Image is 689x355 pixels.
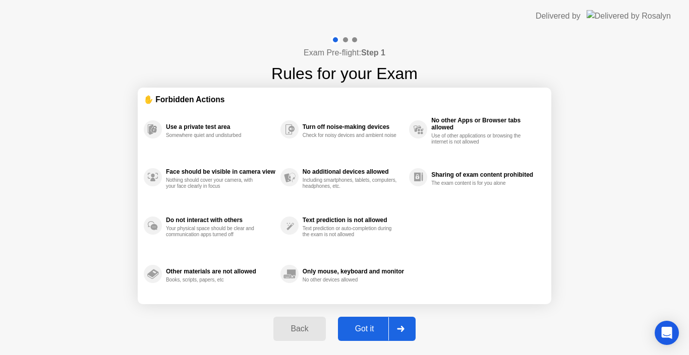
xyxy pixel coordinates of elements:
[276,324,322,333] div: Back
[431,133,527,145] div: Use of other applications or browsing the internet is not allowed
[303,268,404,275] div: Only mouse, keyboard and monitor
[166,217,275,224] div: Do not interact with others
[166,268,275,275] div: Other materials are not allowed
[303,123,404,130] div: Turn off noise-making devices
[144,94,545,105] div: ✋ Forbidden Actions
[303,168,404,175] div: No additional devices allowed
[431,117,540,131] div: No other Apps or Browser tabs allowed
[166,123,275,130] div: Use a private test area
[273,317,325,341] button: Back
[166,168,275,175] div: Face should be visible in camera view
[303,226,398,238] div: Text prediction or auto-completion during the exam is not allowed
[303,217,404,224] div: Text prediction is not allowed
[431,171,540,178] div: Sharing of exam content prohibited
[166,132,261,138] div: Somewhere quiet and undisturbed
[303,177,398,189] div: Including smartphones, tablets, computers, headphones, etc.
[536,10,581,22] div: Delivered by
[166,277,261,283] div: Books, scripts, papers, etc
[655,321,679,345] div: Open Intercom Messenger
[338,317,416,341] button: Got it
[303,132,398,138] div: Check for noisy devices and ambient noise
[166,177,261,189] div: Nothing should cover your camera, with your face clearly in focus
[361,48,385,57] b: Step 1
[166,226,261,238] div: Your physical space should be clear and communication apps turned off
[587,10,671,22] img: Delivered by Rosalyn
[341,324,388,333] div: Got it
[304,47,385,59] h4: Exam Pre-flight:
[303,277,398,283] div: No other devices allowed
[271,61,418,86] h1: Rules for your Exam
[431,180,527,186] div: The exam content is for you alone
